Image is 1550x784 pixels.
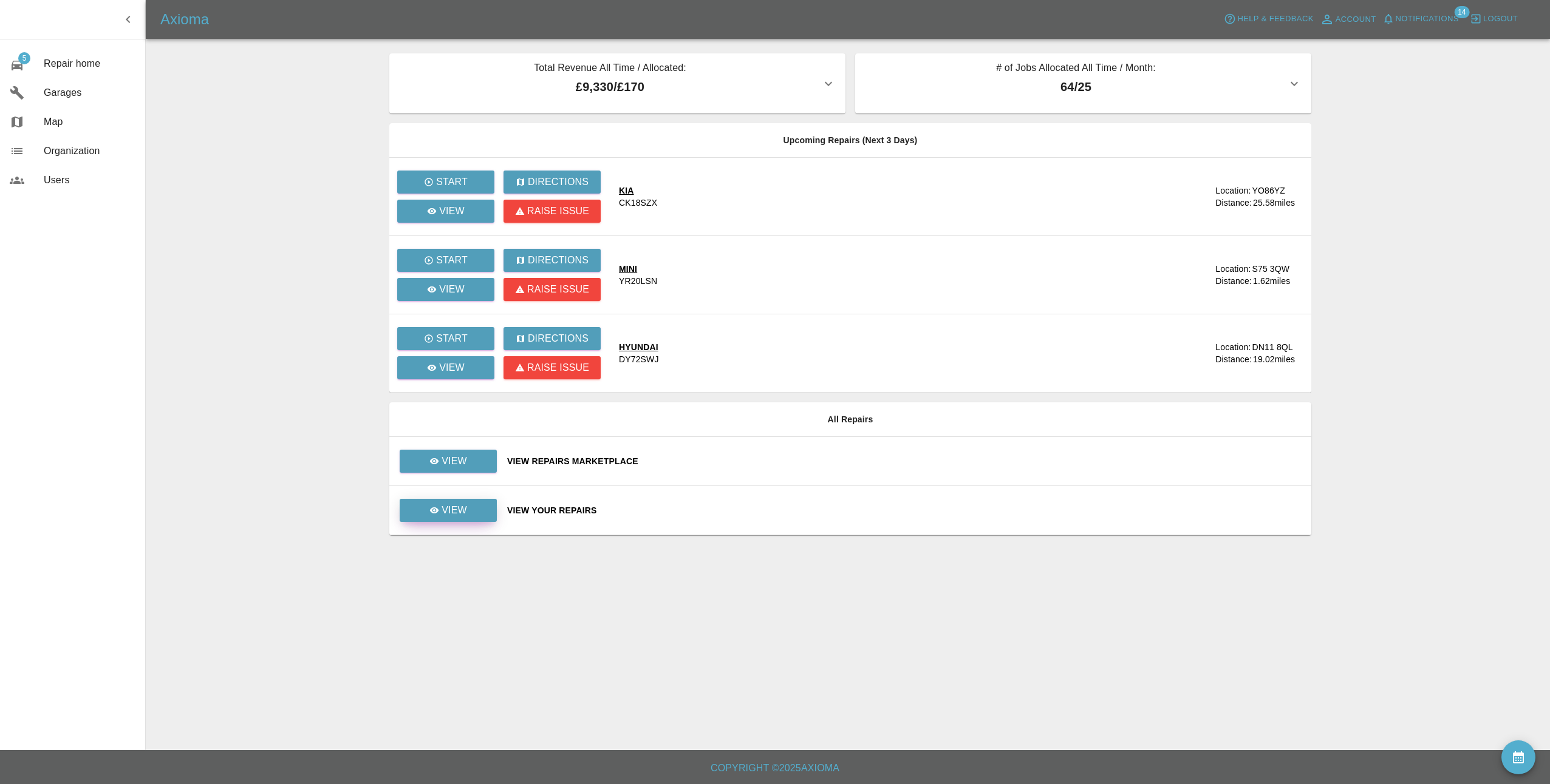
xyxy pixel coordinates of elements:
button: Start [397,171,494,194]
p: £9,330 / £170 [399,78,821,96]
p: View [439,282,465,297]
span: 5 [18,52,30,64]
a: KIACK18SZX [619,184,1153,209]
p: View [442,454,467,468]
div: S75 3QW [1252,263,1289,275]
div: Distance: [1215,197,1252,209]
span: 14 [1454,6,1469,18]
button: Directions [504,327,601,350]
a: View [397,278,494,301]
a: View [399,456,497,465]
a: View Repairs Marketplace [507,455,1302,467]
button: Logout [1467,10,1521,29]
th: Upcoming Repairs (Next 3 Days) [389,123,1311,158]
h6: Copyright © 2025 Axioma [10,760,1540,777]
div: YO86YZ [1252,184,1285,197]
p: View [442,503,467,518]
a: View [400,450,497,473]
a: View [400,499,497,522]
div: Location: [1215,184,1251,197]
button: Directions [504,249,601,272]
p: Raise issue [527,204,589,218]
div: KIA [619,184,657,197]
button: Help & Feedback [1221,10,1316,29]
a: Account [1317,10,1379,29]
p: Directions [528,253,589,268]
a: Location:YO86YZDistance:25.58miles [1162,184,1302,209]
button: Total Revenue All Time / Allocated:£9,330/£170 [389,53,845,113]
span: Garages [44,86,135,100]
div: Distance: [1215,275,1252,287]
p: Start [436,253,468,268]
span: Help & Feedback [1237,12,1313,26]
span: Account [1336,13,1376,27]
a: Location:DN11 8QLDistance:19.02miles [1162,341,1302,365]
div: DY72SWJ [619,353,659,365]
div: YR20LSN [619,275,657,287]
div: 1.62 miles [1253,275,1302,287]
a: Location:S75 3QWDistance:1.62miles [1162,263,1302,287]
button: Raise issue [504,200,601,223]
div: HYUNDAI [619,341,659,353]
th: All Repairs [389,402,1311,437]
p: View [439,360,465,375]
div: Distance: [1215,353,1252,365]
p: Start [436,175,468,189]
p: View [439,204,465,218]
button: Start [397,327,494,350]
button: Notifications [1379,10,1462,29]
a: MINIYR20LSN [619,263,1153,287]
p: Total Revenue All Time / Allocated: [399,61,821,78]
span: Logout [1483,12,1518,26]
p: 64 / 25 [865,78,1287,96]
button: Raise issue [504,278,601,301]
div: DN11 8QL [1252,341,1292,353]
div: CK18SZX [619,197,657,209]
p: Start [436,331,468,346]
button: Start [397,249,494,272]
a: View Your Repairs [507,504,1302,516]
div: Location: [1215,341,1251,353]
div: Location: [1215,263,1251,275]
a: View [397,200,494,223]
p: Raise issue [527,282,589,297]
div: 25.58 miles [1253,197,1302,209]
span: Notifications [1396,12,1459,26]
a: View [397,356,494,379]
div: MINI [619,263,657,275]
button: # of Jobs Allocated All Time / Month:64/25 [855,53,1311,113]
p: Directions [528,331,589,346]
p: # of Jobs Allocated All Time / Month: [865,61,1287,78]
span: Map [44,115,135,129]
button: availability [1501,740,1535,774]
span: Organization [44,144,135,158]
div: 19.02 miles [1253,353,1302,365]
p: Raise issue [527,360,589,375]
a: HYUNDAIDY72SWJ [619,341,1153,365]
button: Raise issue [504,356,601,379]
span: Repair home [44,56,135,71]
span: Users [44,173,135,188]
a: View [399,505,497,515]
button: Directions [504,171,601,194]
h5: Axioma [160,10,209,29]
p: Directions [528,175,589,189]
